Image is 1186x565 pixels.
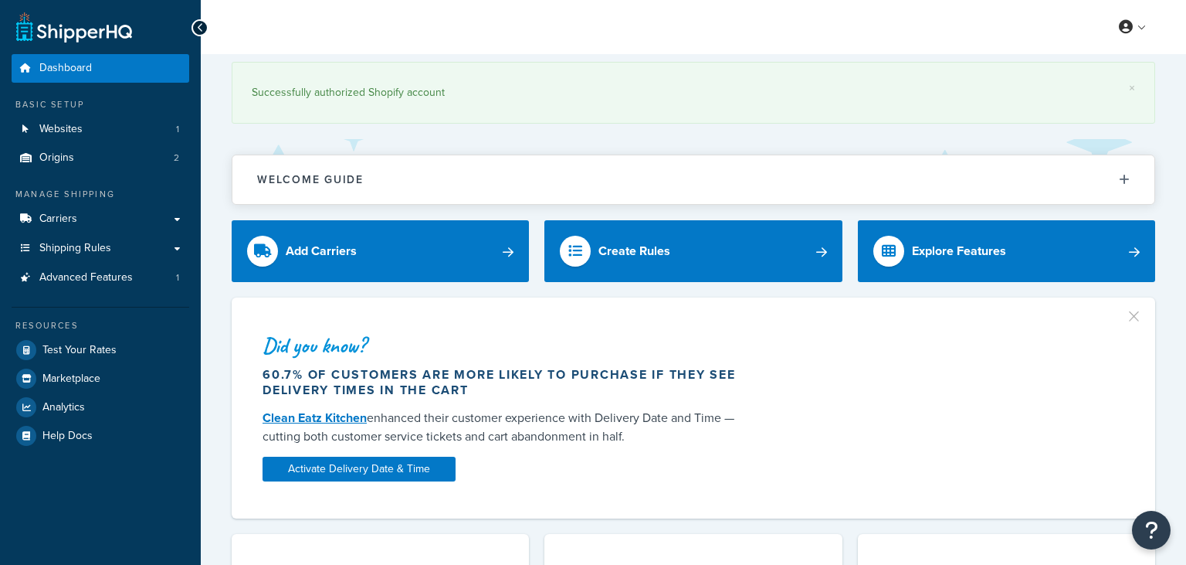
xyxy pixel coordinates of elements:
[42,430,93,443] span: Help Docs
[12,54,189,83] a: Dashboard
[39,242,111,255] span: Shipping Rules
[263,367,749,398] div: 60.7% of customers are more likely to purchase if they see delivery times in the cart
[39,151,74,165] span: Origins
[12,422,189,450] a: Help Docs
[12,115,189,144] li: Websites
[12,336,189,364] a: Test Your Rates
[39,213,77,226] span: Carriers
[263,457,456,482] a: Activate Delivery Date & Time
[12,144,189,172] a: Origins2
[39,271,133,284] span: Advanced Features
[544,220,842,282] a: Create Rules
[1129,82,1135,94] a: ×
[598,240,670,262] div: Create Rules
[176,123,179,136] span: 1
[12,264,189,292] li: Advanced Features
[257,174,364,185] h2: Welcome Guide
[12,264,189,292] a: Advanced Features1
[39,123,83,136] span: Websites
[263,409,749,446] div: enhanced their customer experience with Delivery Date and Time — cutting both customer service ti...
[12,188,189,201] div: Manage Shipping
[1132,511,1171,550] button: Open Resource Center
[176,271,179,284] span: 1
[12,144,189,172] li: Origins
[174,151,179,165] span: 2
[12,205,189,233] a: Carriers
[12,365,189,393] a: Marketplace
[286,240,357,262] div: Add Carriers
[39,62,92,75] span: Dashboard
[42,373,100,386] span: Marketplace
[232,220,529,282] a: Add Carriers
[42,344,117,357] span: Test Your Rates
[12,319,189,332] div: Resources
[12,98,189,111] div: Basic Setup
[912,240,1006,262] div: Explore Features
[12,234,189,263] a: Shipping Rules
[252,82,1135,104] div: Successfully authorized Shopify account
[42,401,85,414] span: Analytics
[858,220,1155,282] a: Explore Features
[12,393,189,421] a: Analytics
[232,155,1154,204] button: Welcome Guide
[12,115,189,144] a: Websites1
[263,409,367,427] a: Clean Eatz Kitchen
[263,335,749,356] div: Did you know?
